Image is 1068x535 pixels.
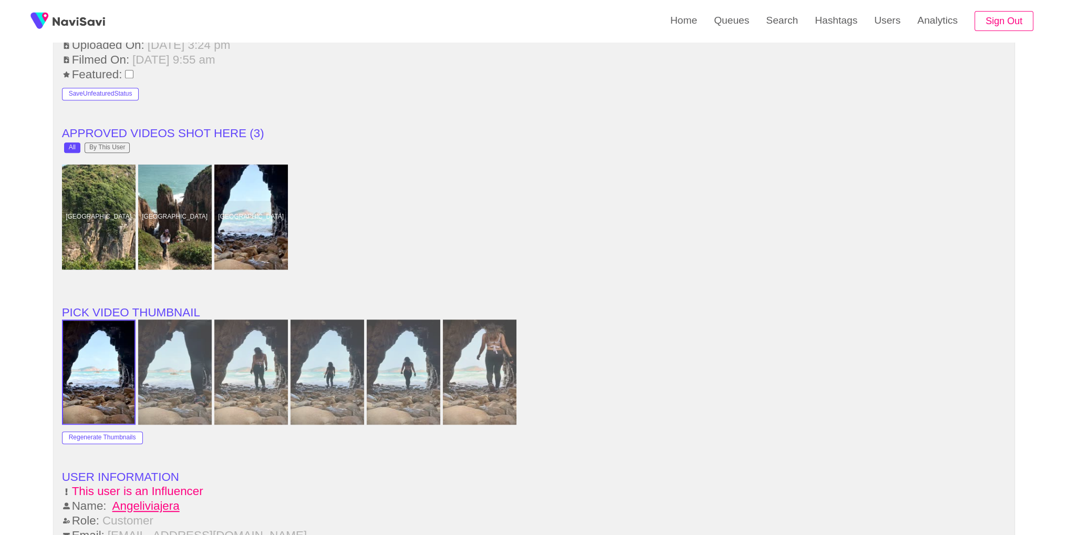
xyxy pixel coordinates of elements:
[974,11,1033,32] button: Sign Out
[62,164,138,270] a: [GEOGRAPHIC_DATA]Bluff Island
[131,53,216,67] span: [DATE] 9:55 am
[147,38,232,52] span: [DATE] 3:24 pm
[62,485,204,498] span: This user is an Influencer
[62,499,108,513] span: Name:
[443,320,516,425] img: Bluff Island thumbnail 6
[62,88,139,100] button: SaveUnfeaturedStatus
[69,144,76,151] div: All
[367,320,440,425] img: Bluff Island thumbnail 5
[62,53,130,67] span: Filmed On:
[138,164,214,270] a: [GEOGRAPHIC_DATA]Bluff Island
[53,16,105,26] img: fireSpot
[63,321,134,424] img: Bluff Island thumbnail 1
[62,431,143,444] button: Regenerate Thumbnails
[291,320,364,425] img: Bluff Island thumbnail 4
[62,306,1007,320] li: PICK VIDEO THUMBNAIL
[26,8,53,34] img: fireSpot
[214,320,288,425] img: Bluff Island thumbnail 3
[111,499,181,513] span: Angeliviajera
[62,38,146,52] span: Uploaded On:
[101,514,154,528] span: Customer
[62,514,100,528] span: Role:
[109,499,1007,513] a: Angeliviajera
[214,164,291,270] a: [GEOGRAPHIC_DATA]Bluff Island
[138,320,212,425] img: Bluff Island thumbnail 2
[62,68,123,81] span: Featured:
[62,127,1007,140] li: APPROVED VIDEOS SHOT HERE ( 3 )
[62,470,1007,484] li: USER INFORMATION
[89,144,125,151] div: By This User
